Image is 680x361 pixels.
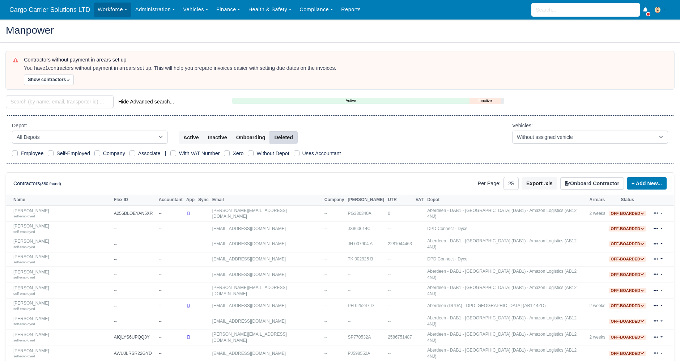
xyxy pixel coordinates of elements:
[427,269,577,280] a: Aberdeen - DAB1 - [GEOGRAPHIC_DATA] (DAB1) - Amazon Logistics (AB12 4NJ)
[211,313,323,330] td: [EMAIL_ADDRESS][DOMAIN_NAME]
[157,267,184,283] td: --
[346,195,386,205] th: [PERSON_NAME]
[324,351,327,356] span: --
[414,195,425,205] th: VAT
[13,292,35,296] small: self-employed
[13,316,110,327] a: [PERSON_NAME] self-employed
[112,329,157,345] td: AIQLYS6UPQQ8Y
[112,236,157,252] td: --
[114,95,179,108] button: Hide Advanced search...
[323,195,346,205] th: Company
[112,313,157,330] td: --
[296,3,337,17] a: Compliance
[427,315,577,327] a: Aberdeen - DAB1 - [GEOGRAPHIC_DATA] (DAB1) - Amazon Logistics (AB12 4NJ)
[138,149,161,158] label: Associate
[346,267,386,283] td: --
[609,211,646,216] span: Off-boarded
[13,332,110,343] a: [PERSON_NAME] self-employed
[478,179,501,188] label: Per Page:
[346,205,386,222] td: PG330340A
[302,149,341,158] label: Uses Accountant
[13,338,35,342] small: self-employed
[609,319,646,324] a: Off-boarded
[427,208,577,219] a: Aberdeen - DAB1 - [GEOGRAPHIC_DATA] (DAB1) - Amazon Logistics (AB12 4NJ)
[427,348,577,359] a: Aberdeen - DAB1 - [GEOGRAPHIC_DATA] (DAB1) - Amazon Logistics (AB12 4NJ)
[588,329,607,345] td: 2 weeks
[609,241,646,246] a: Off-boarded
[346,329,386,345] td: SP770532A
[211,329,323,345] td: [PERSON_NAME][EMAIL_ADDRESS][DOMAIN_NAME]
[609,351,646,356] a: Off-boarded
[112,267,157,283] td: --
[386,267,414,283] td: --
[211,236,323,252] td: [EMAIL_ADDRESS][DOMAIN_NAME]
[609,303,646,309] span: Off-boarded
[157,299,184,313] td: --
[13,254,110,265] a: [PERSON_NAME] self-employed
[157,222,184,236] td: --
[386,313,414,330] td: --
[24,57,667,63] h6: Contractors without payment in arears set up
[560,177,624,190] button: Onboard Contractor
[609,256,646,262] span: Off-boarded
[324,256,327,262] span: --
[13,354,35,358] small: self-employed
[512,122,533,130] label: Vehicles:
[386,205,414,222] td: 0
[324,303,327,308] span: --
[386,222,414,236] td: --
[346,236,386,252] td: JH 007904 A
[13,260,35,264] small: self-employed
[6,3,94,17] span: Cargo Carrier Solutions LTD
[324,319,327,324] span: --
[112,205,157,222] td: A256DLOEYAN5XR
[112,195,157,205] th: Flex ID
[324,211,327,216] span: --
[211,252,323,267] td: [EMAIL_ADDRESS][DOMAIN_NAME]
[588,299,607,313] td: 2 weeks
[531,3,640,17] input: Search...
[13,322,35,326] small: self-employed
[13,230,35,234] small: self-employed
[45,65,48,71] strong: 1
[386,195,414,205] th: UTR
[386,236,414,252] td: 2281044463
[324,335,327,340] span: --
[211,299,323,313] td: [EMAIL_ADDRESS][DOMAIN_NAME]
[588,205,607,222] td: 2 weeks
[469,98,501,104] a: Inactive
[609,272,646,277] a: Off-boarded
[112,222,157,236] td: --
[644,326,680,361] div: Chat Widget
[24,65,667,72] div: You have contractors without payment in arrears set up. This will help you prepare invoices easie...
[386,252,414,267] td: --
[609,288,646,293] a: Off-boarded
[324,226,327,231] span: --
[427,303,546,308] a: Aberdeen (DPDA) - DPD [GEOGRAPHIC_DATA] (AB12 4ZD)
[21,149,43,158] label: Employee
[211,205,323,222] td: [PERSON_NAME][EMAIL_ADDRESS][DOMAIN_NAME]
[13,180,61,187] h6: Contractors
[179,3,212,17] a: Vehicles
[324,288,327,293] span: --
[157,283,184,299] td: --
[179,131,204,144] button: Active
[13,301,110,311] a: [PERSON_NAME] self-employed
[6,25,674,35] h2: Manpower
[425,195,587,205] th: Depot
[609,335,646,340] a: Off-boarded
[233,149,243,158] label: Xero
[112,252,157,267] td: --
[112,299,157,313] td: --
[165,150,166,156] span: |
[337,3,365,17] a: Reports
[12,122,27,130] label: Depot:
[346,252,386,267] td: TK 002925 B
[157,236,184,252] td: --
[346,313,386,330] td: --
[157,313,184,330] td: --
[522,177,557,190] button: Export .xls
[112,283,157,299] td: --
